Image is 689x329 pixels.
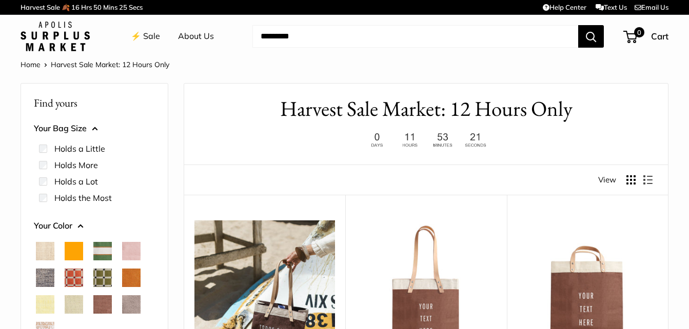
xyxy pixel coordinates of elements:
span: Harvest Sale Market: 12 Hours Only [51,60,169,69]
button: Your Bag Size [34,121,155,136]
h1: Harvest Sale Market: 12 Hours Only [200,94,653,124]
button: Chenille Window Sage [93,269,112,287]
button: Chenille Window Brick [65,269,83,287]
a: Email Us [635,3,668,11]
span: View [598,173,616,187]
span: 50 [93,3,102,11]
label: Holds the Most [54,192,112,204]
span: Mins [103,3,117,11]
button: Display products as list [643,175,653,184]
a: Help Center [543,3,586,11]
a: 0 Cart [624,28,668,45]
label: Holds a Lot [54,175,98,188]
span: Hrs [81,3,92,11]
img: Apolis: Surplus Market [21,22,90,51]
span: 25 [119,3,127,11]
button: Cognac [122,269,141,287]
a: Home [21,60,41,69]
span: 0 [634,27,644,37]
label: Holds More [54,159,98,171]
button: Court Green [93,242,112,260]
button: Mustang [93,295,112,314]
button: Search [578,25,604,48]
button: Display products as grid [626,175,636,184]
a: ⚡️ Sale [131,29,160,44]
a: About Us [178,29,214,44]
button: Taupe [122,295,141,314]
p: Find yours [34,93,155,113]
span: Cart [651,31,668,42]
button: Natural [36,242,54,260]
button: Daisy [36,295,54,314]
nav: Breadcrumb [21,58,169,71]
label: Holds a Little [54,142,105,155]
button: Mint Sorbet [65,295,83,314]
a: Text Us [596,3,627,11]
span: 16 [71,3,80,11]
span: Secs [129,3,143,11]
button: Blush [122,242,141,260]
button: Orange [65,242,83,260]
button: Chambray [36,269,54,287]
button: Your Color [34,218,155,234]
img: 12 hours only. Ends at 8pm [362,130,490,150]
input: Search... [252,25,578,48]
